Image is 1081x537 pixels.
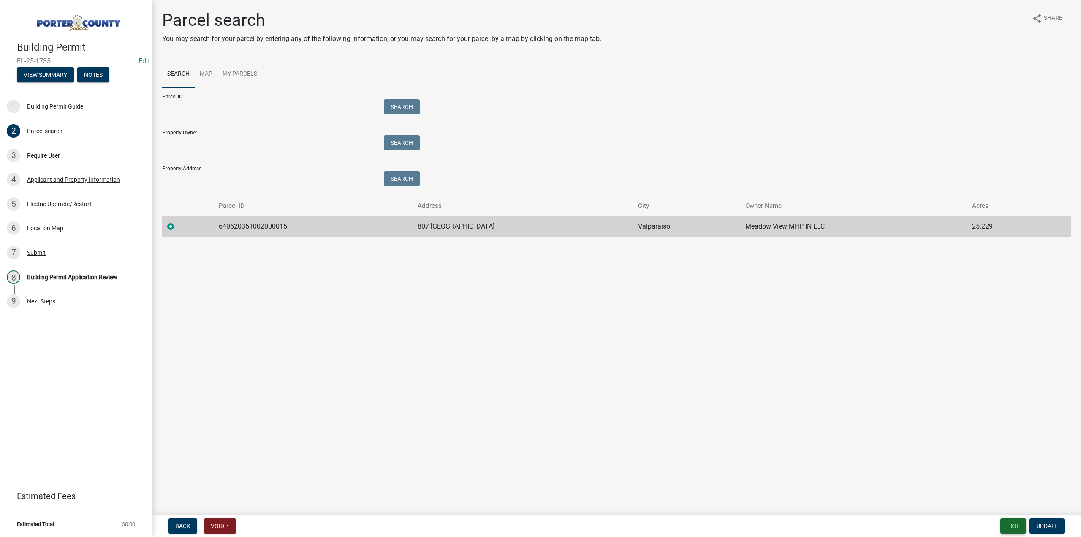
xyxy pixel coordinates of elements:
[384,171,420,186] button: Search
[7,124,20,138] div: 2
[77,67,109,82] button: Notes
[633,216,740,237] td: Valparaiso
[1032,14,1042,24] i: share
[633,196,740,216] th: City
[1029,518,1065,534] button: Update
[27,128,62,134] div: Parcel search
[175,523,190,529] span: Back
[7,270,20,284] div: 8
[27,250,46,256] div: Submit
[162,10,601,30] h1: Parcel search
[967,216,1045,237] td: 25.229
[139,57,150,65] wm-modal-confirm: Edit Application Number
[967,196,1045,216] th: Acres
[413,216,633,237] td: 807 [GEOGRAPHIC_DATA]
[17,67,74,82] button: View Summary
[7,488,139,504] a: Estimated Fees
[7,197,20,211] div: 5
[27,225,63,231] div: Location Map
[214,216,413,237] td: 640620351002000015
[413,196,633,216] th: Address
[77,72,109,79] wm-modal-confirm: Notes
[195,61,217,88] a: Map
[122,521,135,527] span: $0.00
[27,153,60,158] div: Require User
[27,274,117,280] div: Building Permit Application Review
[162,61,195,88] a: Search
[384,135,420,150] button: Search
[204,518,236,534] button: Void
[7,173,20,186] div: 4
[7,246,20,259] div: 7
[17,521,54,527] span: Estimated Total
[1000,518,1026,534] button: Exit
[740,196,967,216] th: Owner Name
[214,196,413,216] th: Parcel ID
[17,9,139,33] img: Porter County, Indiana
[162,34,601,44] p: You may search for your parcel by entering any of the following information, or you may search fo...
[7,294,20,308] div: 9
[139,57,150,65] a: Edit
[7,100,20,113] div: 1
[211,523,224,529] span: Void
[740,216,967,237] td: Meadow View MHP IN LLC
[7,149,20,162] div: 3
[1025,10,1069,27] button: shareShare
[27,201,92,207] div: Electric Upgrade/Restart
[217,61,262,88] a: My Parcels
[27,104,83,109] div: Building Permit Guide
[17,57,135,65] span: EL-25-1735
[17,41,145,54] h4: Building Permit
[27,177,120,183] div: Applicant and Property Information
[1036,523,1058,529] span: Update
[7,221,20,235] div: 6
[17,72,74,79] wm-modal-confirm: Summary
[168,518,197,534] button: Back
[384,99,420,114] button: Search
[1044,14,1062,24] span: Share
